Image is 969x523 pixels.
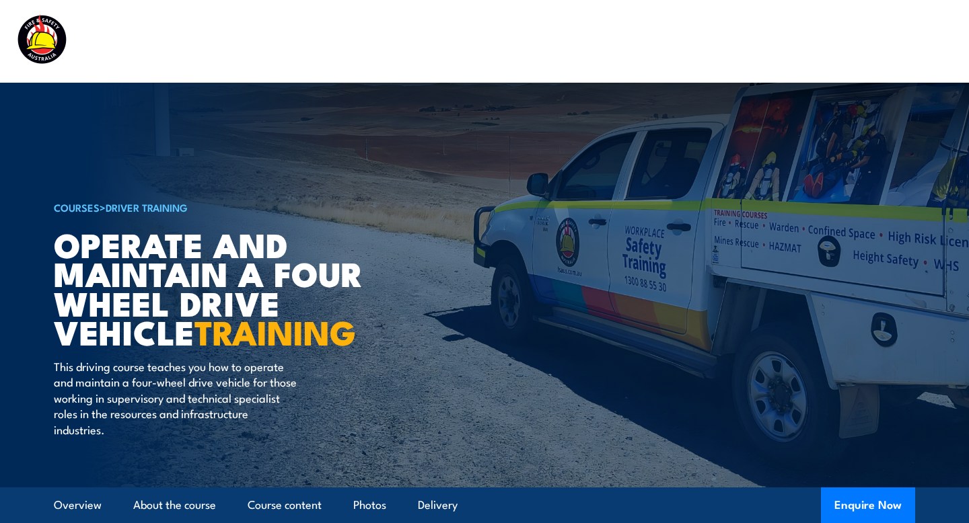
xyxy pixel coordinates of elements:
h6: > [54,199,386,215]
a: Driver Training [106,200,188,214]
a: Emergency Response Services [429,24,589,59]
a: Course Calendar [310,24,400,59]
a: Contact [863,24,906,59]
a: About Us [619,24,669,59]
a: Course content [248,487,322,523]
a: Overview [54,487,102,523]
a: About the course [133,487,216,523]
a: News [698,24,728,59]
a: Delivery [418,487,458,523]
strong: TRAINING [194,305,356,357]
a: COURSES [54,200,100,214]
a: Courses [238,24,281,59]
a: Learner Portal [758,24,834,59]
h1: Operate and Maintain a Four Wheel Drive Vehicle [54,229,386,346]
a: Photos [353,487,386,523]
p: This driving course teaches you how to operate and maintain a four-wheel drive vehicle for those ... [54,358,299,437]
